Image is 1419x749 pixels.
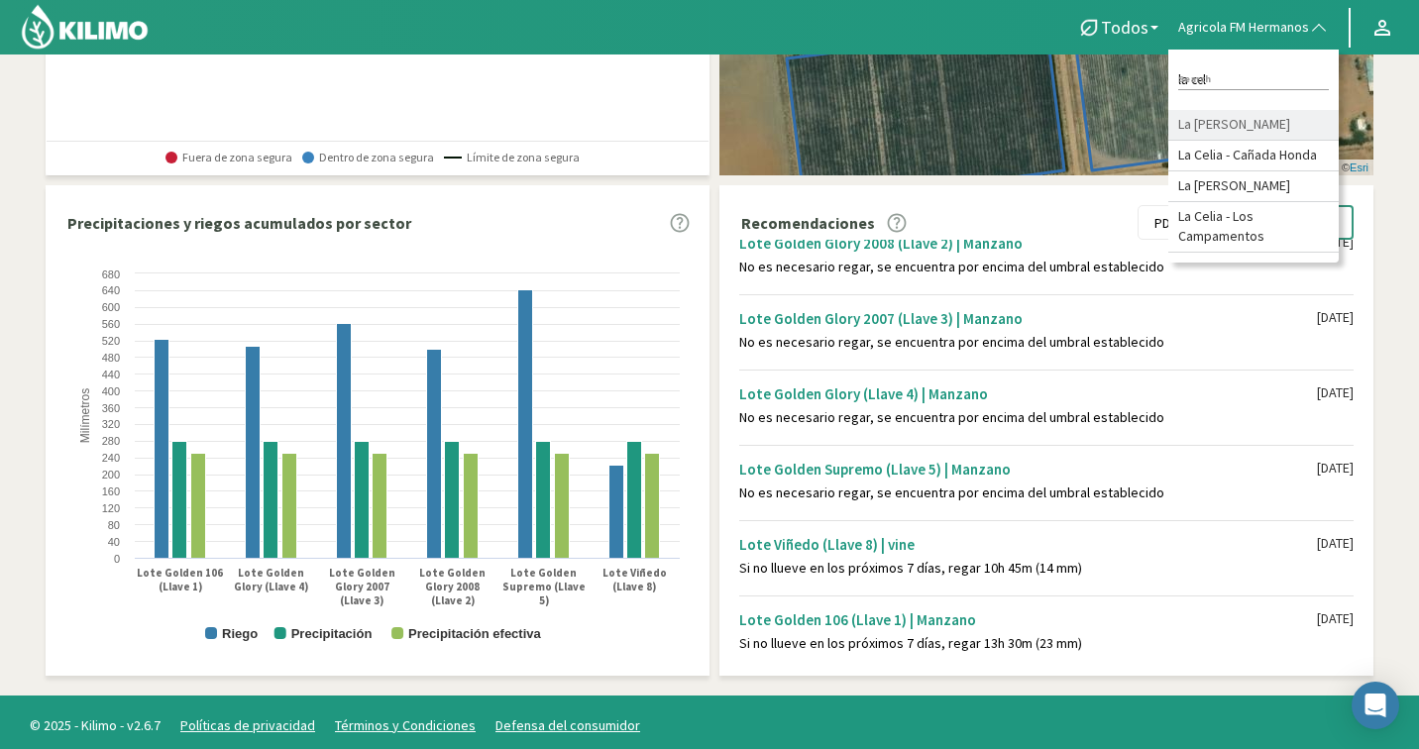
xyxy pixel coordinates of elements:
[1168,141,1339,171] li: La Celia - Cañada Honda
[102,352,120,364] text: 480
[102,318,120,330] text: 560
[1350,161,1368,173] a: Esri
[102,469,120,481] text: 200
[739,560,1317,577] div: Si no llueve en los próximos 7 días, regar 10h 45m (14 mm)
[329,566,395,607] text: Lote Golden Glory 2007 (Llave 3)
[739,234,1317,253] div: Lote Golden Glory 2008 (Llave 2) | Manzano
[102,369,120,380] text: 440
[1178,18,1309,38] span: Agricola FM Hermanos
[739,484,1317,501] div: No es necesario regar, se encuentra por encima del umbral establecido
[78,388,92,443] text: Milímetros
[102,435,120,447] text: 280
[419,566,486,607] text: Lote Golden Glory 2008 (Llave 2)
[602,566,667,593] text: Lote Viñedo (Llave 8)
[137,566,223,593] text: Lote Golden 106 (Llave 1)
[20,3,150,51] img: Kilimo
[1101,17,1148,38] span: Todos
[234,566,308,593] text: Lote Golden Glory (Llave 4)
[1168,110,1339,141] li: La [PERSON_NAME]
[102,335,120,347] text: 520
[739,334,1317,351] div: No es necesario regar, se encuentra por encima del umbral establecido
[108,519,120,531] text: 80
[408,626,541,641] text: Precipitación efectiva
[1168,202,1339,253] li: La Celia - Los Campamentos
[20,715,170,736] span: © 2025 - Kilimo - v2.6.7
[1317,610,1354,627] div: [DATE]
[739,535,1317,554] div: Lote Viñedo (Llave 8) | vine
[739,409,1317,426] div: No es necesario regar, se encuentra por encima del umbral establecido
[102,502,120,514] text: 120
[114,553,120,565] text: 0
[739,635,1317,652] div: Si no llueve en los próximos 7 días, regar 13h 30m (23 mm)
[502,566,586,607] text: Lote Golden Supremo (Llave 5)
[739,610,1317,629] div: Lote Golden 106 (Llave 1) | Manzano
[102,284,120,296] text: 640
[1317,460,1354,477] div: [DATE]
[102,485,120,497] text: 160
[1168,6,1339,50] button: Agricola FM Hermanos
[739,460,1317,479] div: Lote Golden Supremo (Llave 5) | Manzano
[1352,682,1399,729] div: Open Intercom Messenger
[444,151,580,164] span: Límite de zona segura
[102,402,120,414] text: 360
[108,536,120,548] text: 40
[739,384,1317,403] div: Lote Golden Glory (Llave 4) | Manzano
[1317,309,1354,326] div: [DATE]
[102,385,120,397] text: 400
[741,211,875,235] p: Recomendaciones
[180,716,315,734] a: Políticas de privacidad
[739,309,1317,328] div: Lote Golden Glory 2007 (Llave 3) | Manzano
[302,151,434,164] span: Dentro de zona segura
[495,716,640,734] a: Defensa del consumidor
[291,626,373,641] text: Precipitación
[102,301,120,313] text: 600
[102,418,120,430] text: 320
[739,259,1317,275] div: No es necesario regar, se encuentra por encima del umbral establecido
[67,211,411,235] p: Precipitaciones y riegos acumulados por sector
[102,452,120,464] text: 240
[222,626,258,641] text: Riego
[1168,171,1339,202] li: La [PERSON_NAME]
[1317,535,1354,552] div: [DATE]
[102,268,120,280] text: 680
[335,716,476,734] a: Términos y Condiciones
[1317,384,1354,401] div: [DATE]
[165,151,292,164] span: Fuera de zona segura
